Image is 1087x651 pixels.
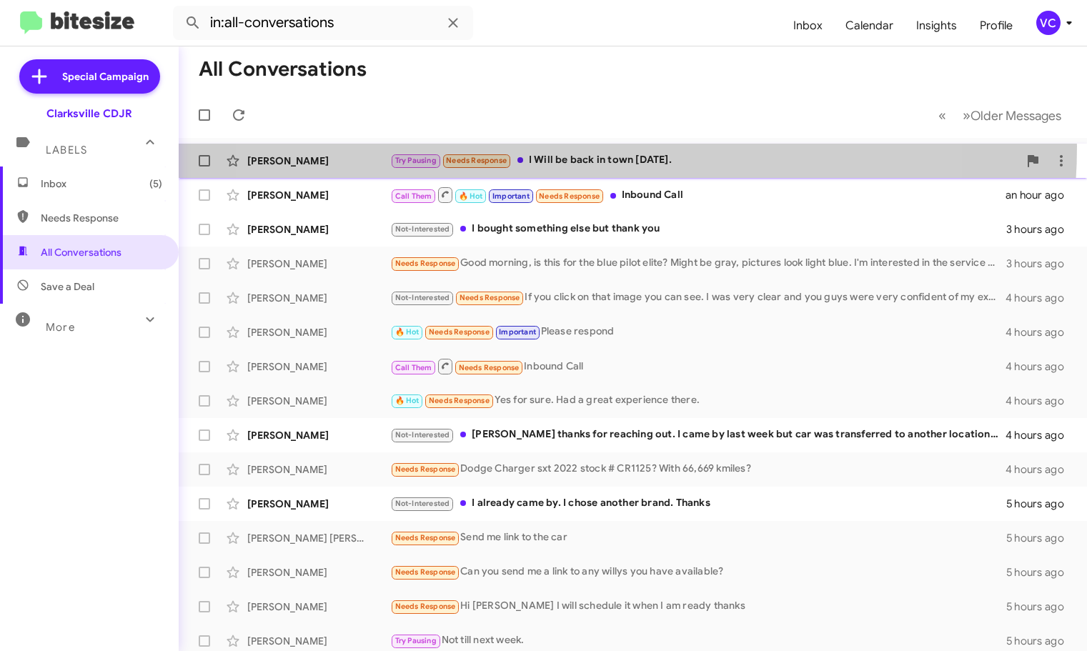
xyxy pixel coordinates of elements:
[1006,394,1076,408] div: 4 hours ago
[390,324,1006,340] div: Please respond
[395,156,437,165] span: Try Pausing
[41,279,94,294] span: Save a Deal
[1006,188,1076,202] div: an hour ago
[1006,325,1076,339] div: 4 hours ago
[1006,428,1076,442] div: 4 hours ago
[390,598,1006,615] div: Hi [PERSON_NAME] I will schedule it when I am ready thanks
[395,259,456,268] span: Needs Response
[395,602,456,611] span: Needs Response
[390,152,1018,169] div: I Will be back in town [DATE].
[247,154,390,168] div: [PERSON_NAME]
[247,257,390,271] div: [PERSON_NAME]
[390,427,1006,443] div: [PERSON_NAME] thanks for reaching out. I came by last week but car was transferred to another loc...
[930,101,955,130] button: Previous
[395,224,450,234] span: Not-Interested
[41,177,162,191] span: Inbox
[1006,291,1076,305] div: 4 hours ago
[395,363,432,372] span: Call Them
[395,430,450,439] span: Not-Interested
[247,565,390,580] div: [PERSON_NAME]
[247,188,390,202] div: [PERSON_NAME]
[1006,257,1076,271] div: 3 hours ago
[395,192,432,201] span: Call Them
[62,69,149,84] span: Special Campaign
[390,289,1006,306] div: If you click on that image you can see. I was very clear and you guys were very confident of my e...
[390,632,1006,649] div: Not till next week.
[429,327,490,337] span: Needs Response
[499,327,536,337] span: Important
[1006,600,1076,614] div: 5 hours ago
[782,5,834,46] a: Inbox
[1024,11,1071,35] button: VC
[395,636,437,645] span: Try Pausing
[938,106,946,124] span: «
[395,293,450,302] span: Not-Interested
[390,392,1006,409] div: Yes for sure. Had a great experience there.
[1006,531,1076,545] div: 5 hours ago
[539,192,600,201] span: Needs Response
[247,222,390,237] div: [PERSON_NAME]
[247,600,390,614] div: [PERSON_NAME]
[1006,497,1076,511] div: 5 hours ago
[247,462,390,477] div: [PERSON_NAME]
[459,363,520,372] span: Needs Response
[905,5,968,46] a: Insights
[41,245,121,259] span: All Conversations
[247,497,390,511] div: [PERSON_NAME]
[46,321,75,334] span: More
[395,567,456,577] span: Needs Response
[247,428,390,442] div: [PERSON_NAME]
[390,495,1006,512] div: I already came by. I chose another brand. Thanks
[390,186,1006,204] div: Inbound Call
[1006,359,1076,374] div: 4 hours ago
[390,255,1006,272] div: Good morning, is this for the blue pilot elite? Might be gray, pictures look light blue. I'm inte...
[429,396,490,405] span: Needs Response
[149,177,162,191] span: (5)
[446,156,507,165] span: Needs Response
[395,396,420,405] span: 🔥 Hot
[968,5,1024,46] a: Profile
[395,327,420,337] span: 🔥 Hot
[492,192,530,201] span: Important
[173,6,473,40] input: Search
[971,108,1061,124] span: Older Messages
[46,106,132,121] div: Clarksville CDJR
[19,59,160,94] a: Special Campaign
[930,101,1070,130] nav: Page navigation example
[390,221,1006,237] div: I bought something else but thank you
[247,531,390,545] div: [PERSON_NAME] [PERSON_NAME]
[46,144,87,156] span: Labels
[390,530,1006,546] div: Send me link to the car
[390,357,1006,375] div: Inbound Call
[41,211,162,225] span: Needs Response
[247,291,390,305] div: [PERSON_NAME]
[395,464,456,474] span: Needs Response
[247,325,390,339] div: [PERSON_NAME]
[247,394,390,408] div: [PERSON_NAME]
[247,634,390,648] div: [PERSON_NAME]
[199,58,367,81] h1: All Conversations
[1006,565,1076,580] div: 5 hours ago
[1006,462,1076,477] div: 4 hours ago
[390,564,1006,580] div: Can you send me a link to any willys you have available?
[395,533,456,542] span: Needs Response
[395,499,450,508] span: Not-Interested
[460,293,520,302] span: Needs Response
[834,5,905,46] a: Calendar
[954,101,1070,130] button: Next
[1036,11,1061,35] div: VC
[390,461,1006,477] div: Dodge Charger sxt 2022 stock # CR1125? With 66,669 kmiles?
[963,106,971,124] span: »
[247,359,390,374] div: [PERSON_NAME]
[1006,222,1076,237] div: 3 hours ago
[1006,634,1076,648] div: 5 hours ago
[459,192,483,201] span: 🔥 Hot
